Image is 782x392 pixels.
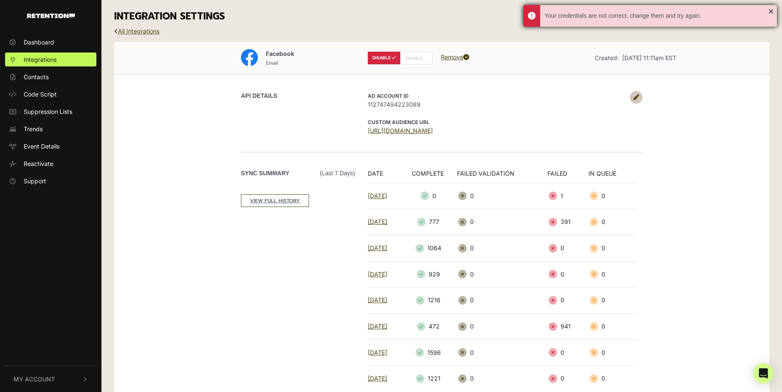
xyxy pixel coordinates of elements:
[457,287,547,314] td: 0
[588,340,636,366] td: 0
[24,72,49,81] span: Contacts
[547,209,588,235] td: 391
[403,261,457,287] td: 929
[403,183,457,209] td: 0
[547,313,588,340] td: 941
[547,183,588,209] td: 1
[368,100,626,109] span: 112747494223089
[403,313,457,340] td: 472
[441,53,469,61] a: Remove
[403,366,457,392] td: 1221
[588,169,636,183] th: IN QUEUE
[547,287,588,314] td: 0
[24,159,53,168] span: Reactivate
[588,209,636,235] td: 0
[5,35,96,49] a: Dashboard
[5,139,96,153] a: Event Details
[5,70,96,84] a: Contacts
[457,235,547,261] td: 0
[368,271,387,278] a: [DATE]
[457,313,547,340] td: 0
[753,363,774,384] div: Open Intercom Messenger
[241,49,258,66] img: Facebook
[27,14,75,18] img: Retention.com
[5,157,96,171] a: Reactivate
[24,38,54,47] span: Dashboard
[5,122,96,136] a: Trends
[403,287,457,314] td: 1216
[320,169,355,178] span: (Last 7 days)
[368,323,387,330] a: [DATE]
[400,52,432,64] label: ENABLE
[547,340,588,366] td: 0
[403,340,457,366] td: 1596
[403,209,457,235] td: 777
[457,169,547,183] th: FAILED VALIDATION
[5,105,96,119] a: Suppression Lists
[368,169,403,183] th: DATE
[5,87,96,101] a: Code Script
[368,349,387,356] a: [DATE]
[368,127,433,134] a: [URL][DOMAIN_NAME]
[368,296,387,304] a: [DATE]
[457,209,547,235] td: 0
[368,93,409,99] strong: AD Account ID
[368,375,387,382] a: [DATE]
[114,28,159,35] a: All Integrations
[24,124,43,133] span: Trends
[241,169,355,178] label: Sync Summary
[24,107,72,116] span: Suppression Lists
[5,174,96,188] a: Support
[588,261,636,287] td: 0
[547,366,588,392] td: 0
[457,340,547,366] td: 0
[457,183,547,209] td: 0
[368,119,429,125] strong: CUSTOM AUDIENCE URL
[547,169,588,183] th: FAILED
[588,183,636,209] td: 0
[24,90,57,99] span: Code Script
[595,54,619,61] span: Created:
[368,192,387,199] a: [DATE]
[403,235,457,261] td: 1064
[588,313,636,340] td: 0
[544,11,768,20] div: Your credentials are not correct, change them and try again.
[14,375,55,384] span: My Account
[588,287,636,314] td: 0
[241,194,309,207] a: VIEW FULL HISTORY
[5,52,96,66] a: Integrations
[24,55,57,64] span: Integrations
[457,261,547,287] td: 0
[588,366,636,392] td: 0
[114,11,769,22] h3: INTEGRATION SETTINGS
[368,244,387,251] a: [DATE]
[368,218,387,225] a: [DATE]
[457,366,547,392] td: 0
[5,366,96,392] button: My Account
[622,54,676,61] span: [DATE] 11:11am EST
[547,261,588,287] td: 0
[266,60,278,66] small: Email
[403,169,457,183] th: COMPLETE
[368,52,400,64] label: DISABLE
[547,235,588,261] td: 0
[588,235,636,261] td: 0
[24,142,60,151] span: Event Details
[266,50,294,57] span: Facebook
[24,177,46,185] span: Support
[241,91,277,100] label: API DETAILS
